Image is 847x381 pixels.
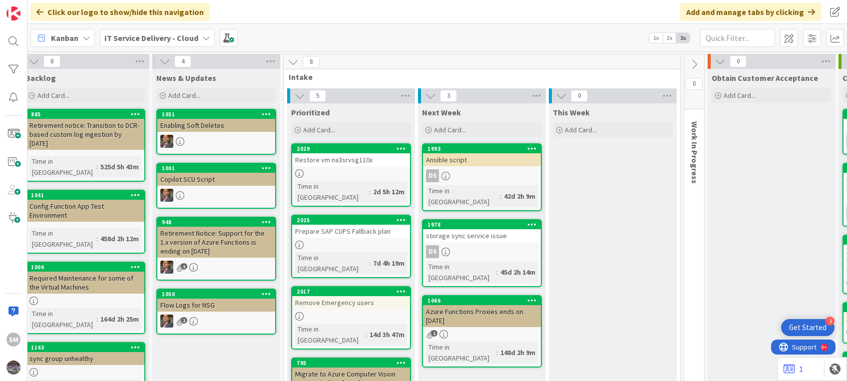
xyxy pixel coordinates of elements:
div: Remove Emergency users [292,296,410,309]
div: 1993Ansible script [423,144,541,166]
div: Time in [GEOGRAPHIC_DATA] [29,156,96,178]
div: 1143sync group unhealthy [26,343,144,365]
div: 7d 4h 19m [371,258,407,269]
div: DP [157,135,275,148]
span: 1 [181,263,187,270]
span: Add Card... [37,91,69,100]
div: 1066 [427,297,541,304]
a: 948Retirement Notice: Support for the 1.x version of Azure Functions is ending on [DATE]DP [156,217,276,281]
div: 948 [162,219,275,226]
span: Add Card... [168,91,200,100]
a: 2029Restore vm na3srvsg110xTime in [GEOGRAPHIC_DATA]:2d 5h 12m [291,143,411,207]
div: 885 [31,111,144,118]
span: 8 [303,56,320,68]
div: 2017 [297,288,410,295]
span: 1 [431,330,437,337]
div: 45d 2h 14m [498,267,538,278]
div: Restore vm na3srvsg110x [292,153,410,166]
img: DP [160,261,173,274]
a: 1006Required Maintenance for some of the Virtual MachinesTime in [GEOGRAPHIC_DATA]:164d 2h 25m [25,262,145,334]
div: 1051 [162,111,275,118]
div: 9+ [50,4,55,12]
span: Next Week [422,107,461,117]
div: Add and manage tabs by clicking [680,3,821,21]
img: DP [160,189,173,202]
img: avatar [6,361,20,375]
img: DP [160,135,173,148]
div: Time in [GEOGRAPHIC_DATA] [426,185,500,207]
div: 1050Flow Logs for NSG [157,290,275,312]
div: 2029 [292,144,410,153]
div: 1978storage sync service issue [423,220,541,242]
span: : [96,233,98,244]
div: 148d 2h 9m [498,347,538,358]
span: Backlog [25,73,56,83]
div: DS [426,169,439,182]
a: 885Retirement notice: Transition to DCR-based custom log ingestion by [DATE]Time in [GEOGRAPHIC_D... [25,109,145,182]
a: 1050Flow Logs for NSGDP [156,289,276,335]
span: Add Card... [724,91,756,100]
span: 5 [309,90,326,102]
div: 2025Prepare SAP CUPS Fallback plan [292,216,410,238]
span: 4 [174,55,191,67]
span: 3x [676,33,690,43]
a: 1 [784,363,803,375]
a: 1978storage sync service issueDSTime in [GEOGRAPHIC_DATA]:45d 2h 14m [422,219,542,287]
div: 1978 [423,220,541,229]
div: Time in [GEOGRAPHIC_DATA] [29,228,96,250]
span: 8 [43,55,60,67]
div: DP [157,261,275,274]
span: Kanban [51,32,78,44]
div: 14d 3h 47m [367,329,407,340]
div: 1001Copilot SCU Script [157,164,275,186]
div: 1978 [427,221,541,228]
div: 2025 [292,216,410,225]
div: 2029 [297,145,410,152]
div: 1143 [31,344,144,351]
span: Prioritized [291,107,330,117]
span: : [496,347,498,358]
span: : [96,161,98,172]
div: 1143 [26,343,144,352]
div: Enabling Soft Deletes [157,119,275,132]
div: 1006 [31,264,144,271]
div: 42d 2h 9m [501,191,538,202]
div: 1001 [162,165,275,172]
div: 2017 [292,287,410,296]
span: : [369,186,371,197]
span: News & Updates [156,73,216,83]
div: 2d 5h 12m [371,186,407,197]
div: DS [423,245,541,258]
div: 885Retirement notice: Transition to DCR-based custom log ingestion by [DATE] [26,110,144,150]
img: DP [160,315,173,328]
span: Intake [289,72,668,82]
div: 795 [292,359,410,368]
div: Prepare SAP CUPS Fallback plan [292,225,410,238]
span: 1 [181,317,187,324]
span: 0 [571,90,588,102]
span: This Week [553,107,590,117]
span: Work In Progress [690,121,700,184]
span: 0 [730,55,747,67]
span: : [496,267,498,278]
span: Add Card... [565,125,597,134]
div: 948Retirement Notice: Support for the 1.x version of Azure Functions is ending on [DATE] [157,218,275,258]
a: 2025Prepare SAP CUPS Fallback planTime in [GEOGRAPHIC_DATA]:7d 4h 19m [291,215,411,278]
div: SM [6,333,20,347]
a: 2017Remove Emergency usersTime in [GEOGRAPHIC_DATA]:14d 3h 47m [291,286,411,350]
div: storage sync service issue [423,229,541,242]
div: DP [157,315,275,328]
b: IT Service Delivery - Cloud [104,33,198,43]
a: 1041Config Function App Test EnvironmentTime in [GEOGRAPHIC_DATA]:458d 2h 12m [25,190,145,254]
div: 2017Remove Emergency users [292,287,410,309]
span: 1x [649,33,663,43]
div: Config Function App Test Environment [26,200,144,222]
div: 2029Restore vm na3srvsg110x [292,144,410,166]
div: Ansible script [423,153,541,166]
span: Obtain Customer Acceptance [712,73,818,83]
div: 1041Config Function App Test Environment [26,191,144,222]
div: Time in [GEOGRAPHIC_DATA] [426,261,496,283]
span: : [366,329,367,340]
div: Retirement Notice: Support for the 1.x version of Azure Functions is ending on [DATE] [157,227,275,258]
div: Time in [GEOGRAPHIC_DATA] [295,181,369,203]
